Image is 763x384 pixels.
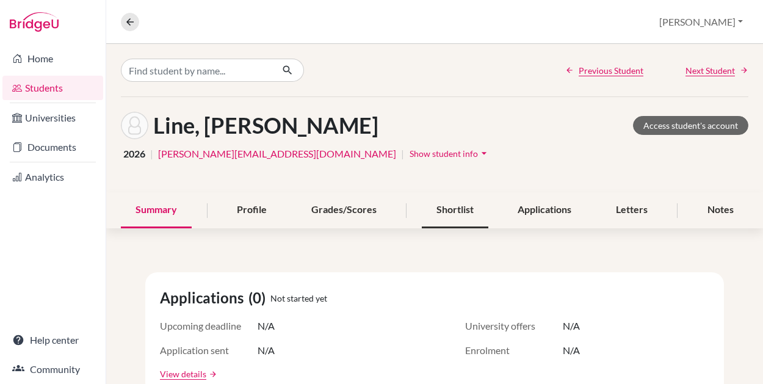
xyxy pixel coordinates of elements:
img: Bridge-U [10,12,59,32]
div: Letters [601,192,662,228]
img: Daniel Line's avatar [121,112,148,139]
span: N/A [258,319,275,333]
a: Documents [2,135,103,159]
span: Next Student [685,64,735,77]
input: Find student by name... [121,59,272,82]
a: Home [2,46,103,71]
a: Next Student [685,64,748,77]
a: View details [160,368,206,380]
a: Analytics [2,165,103,189]
a: Access student's account [633,116,748,135]
span: | [150,147,153,161]
span: | [401,147,404,161]
i: arrow_drop_down [478,147,490,159]
a: Community [2,357,103,382]
span: Enrolment [465,343,563,358]
span: Show student info [410,148,478,159]
span: University offers [465,319,563,333]
div: Applications [503,192,586,228]
span: (0) [248,287,270,309]
span: Applications [160,287,248,309]
a: Help center [2,328,103,352]
span: Previous Student [579,64,643,77]
div: Summary [121,192,192,228]
button: [PERSON_NAME] [654,10,748,34]
span: Not started yet [270,292,327,305]
div: Shortlist [422,192,488,228]
a: Previous Student [565,64,643,77]
div: Profile [222,192,281,228]
span: 2026 [123,147,145,161]
span: N/A [563,343,580,358]
a: [PERSON_NAME][EMAIL_ADDRESS][DOMAIN_NAME] [158,147,396,161]
div: Notes [693,192,748,228]
span: N/A [563,319,580,333]
a: Universities [2,106,103,130]
a: arrow_forward [206,370,217,379]
h1: Line, [PERSON_NAME] [153,112,378,139]
span: Upcoming deadline [160,319,258,333]
a: Students [2,76,103,100]
span: N/A [258,343,275,358]
div: Grades/Scores [297,192,391,228]
span: Application sent [160,343,258,358]
button: Show student infoarrow_drop_down [409,144,491,163]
